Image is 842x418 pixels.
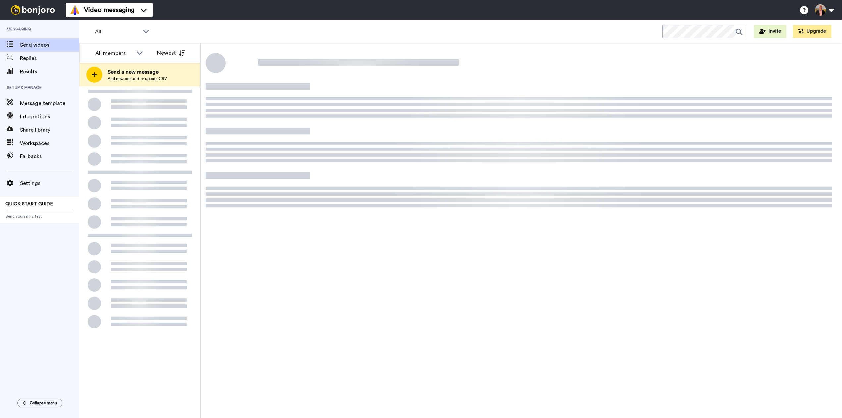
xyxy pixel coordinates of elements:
span: Integrations [20,113,79,121]
span: Results [20,68,79,76]
button: Collapse menu [17,399,62,407]
span: Settings [20,179,79,187]
span: Send videos [20,41,79,49]
img: vm-color.svg [70,5,80,15]
button: Newest [152,46,190,60]
img: bj-logo-header-white.svg [8,5,58,15]
span: All [95,28,139,36]
button: Invite [754,25,786,38]
span: Share library [20,126,79,134]
span: Send a new message [108,68,167,76]
span: Message template [20,99,79,107]
span: Video messaging [84,5,134,15]
span: Collapse menu [30,400,57,406]
span: Workspaces [20,139,79,147]
span: Send yourself a test [5,214,74,219]
span: Fallbacks [20,152,79,160]
span: Replies [20,54,79,62]
div: All members [95,49,133,57]
button: Upgrade [793,25,831,38]
span: Add new contact or upload CSV [108,76,167,81]
span: QUICK START GUIDE [5,202,53,206]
